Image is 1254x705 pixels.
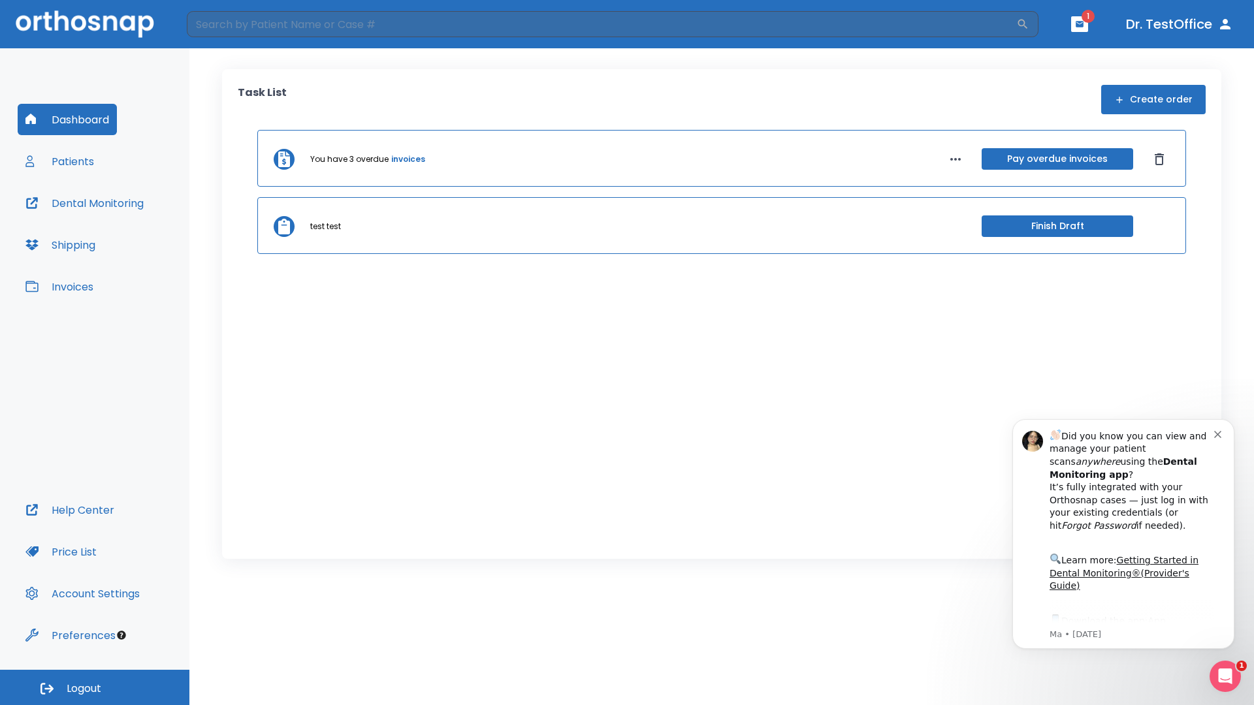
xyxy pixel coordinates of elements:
[1121,12,1238,36] button: Dr. TestOffice
[18,187,152,219] button: Dental Monitoring
[1082,10,1095,23] span: 1
[391,153,425,165] a: invoices
[238,85,287,114] p: Task List
[18,619,123,651] button: Preferences
[18,494,122,525] button: Help Center
[18,536,104,567] button: Price List
[18,271,101,302] button: Invoices
[982,215,1133,237] button: Finish Draft
[310,153,389,165] p: You have 3 overdue
[993,403,1254,698] iframe: Intercom notifications message
[1236,661,1247,671] span: 1
[18,104,117,135] button: Dashboard
[187,11,1016,37] input: Search by Patient Name or Case #
[16,10,154,37] img: Orthosnap
[18,578,148,609] button: Account Settings
[67,681,101,696] span: Logout
[1101,85,1206,114] button: Create order
[310,221,341,232] p: test test
[18,229,103,260] button: Shipping
[1149,149,1170,170] button: Dismiss
[982,148,1133,170] button: Pay overdue invoices
[1210,661,1241,692] iframe: Intercom live chat
[116,629,127,641] div: Tooltip anchor
[18,146,102,177] button: Patients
